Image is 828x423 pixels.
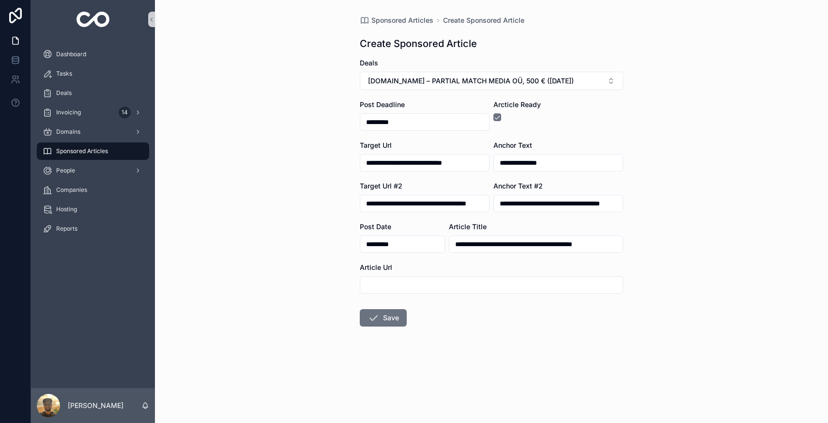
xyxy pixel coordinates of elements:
span: Target Url #2 [360,182,402,190]
a: People [37,162,149,179]
span: Anchor Text [493,141,532,149]
span: Invoicing [56,109,81,116]
div: scrollable content [31,39,155,250]
a: Tasks [37,65,149,82]
span: Post Date [360,222,391,231]
a: Reports [37,220,149,237]
div: 14 [119,107,131,118]
p: [PERSON_NAME] [68,401,123,410]
span: Article Url [360,263,392,271]
span: Hosting [56,205,77,213]
span: Domains [56,128,80,136]
a: Domains [37,123,149,141]
span: Deals [56,89,72,97]
span: Anchor Text #2 [493,182,543,190]
a: Sponsored Articles [360,16,433,25]
span: Post Deadline [360,100,405,109]
a: Invoicing14 [37,104,149,121]
span: Article Title [449,222,487,231]
a: Companies [37,181,149,199]
button: Save [360,309,407,327]
button: Select Button [360,72,623,90]
a: Create Sponsored Article [443,16,524,25]
span: Tasks [56,70,72,78]
span: Sponsored Articles [371,16,433,25]
img: App logo [77,12,110,27]
span: Arcticle Ready [493,100,541,109]
span: [DOMAIN_NAME] – PARTIAL MATCH MEDIA OÜ, 500 € ([DATE]) [368,76,574,86]
span: Reports [56,225,77,233]
span: People [56,167,75,174]
span: Target Url [360,141,392,149]
a: Sponsored Articles [37,142,149,160]
a: Hosting [37,201,149,218]
span: Companies [56,186,87,194]
h1: Create Sponsored Article [360,37,477,50]
a: Dashboard [37,46,149,63]
a: Deals [37,84,149,102]
span: Dashboard [56,50,86,58]
span: Sponsored Articles [56,147,108,155]
span: Deals [360,59,378,67]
